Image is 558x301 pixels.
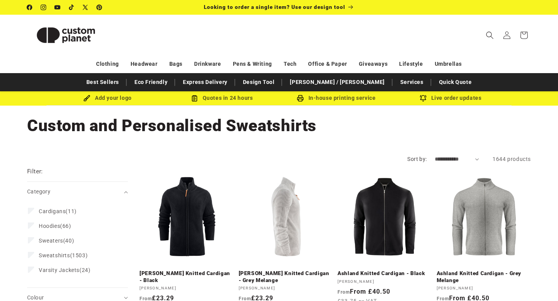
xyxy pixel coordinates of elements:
[194,57,221,71] a: Drinkware
[286,75,388,89] a: [PERSON_NAME] / [PERSON_NAME]
[435,57,462,71] a: Umbrellas
[435,75,476,89] a: Quick Quote
[396,75,427,89] a: Services
[39,252,88,259] span: (1503)
[27,188,50,195] span: Category
[359,57,387,71] a: Giveaways
[239,270,333,284] a: [PERSON_NAME] Knitted Cardigan - Grey Melange
[24,15,108,55] a: Custom Planet
[50,93,165,103] div: Add your logo
[27,294,44,301] span: Colour
[284,57,296,71] a: Tech
[308,57,347,71] a: Office & Paper
[39,237,74,244] span: (40)
[39,223,60,229] span: Hoodies
[279,93,393,103] div: In-house printing service
[204,4,345,10] span: Looking to order a single item? Use our design tool
[39,208,65,214] span: Cardigans
[191,95,198,102] img: Order Updates Icon
[131,75,171,89] a: Eco Friendly
[131,57,158,71] a: Headwear
[297,95,304,102] img: In-house printing
[420,95,427,102] img: Order updates
[393,93,508,103] div: Live order updates
[96,57,119,71] a: Clothing
[27,167,43,176] h2: Filter:
[239,75,279,89] a: Design Tool
[407,156,427,162] label: Sort by:
[437,270,531,284] a: Ashland Knitted Cardigan - Grey Melange
[27,182,128,202] summary: Category (0 selected)
[179,75,231,89] a: Express Delivery
[338,270,432,277] a: Ashland Knitted Cardigan - Black
[39,252,70,258] span: Sweatshirts
[399,57,423,71] a: Lifestyle
[27,115,531,136] h1: Custom and Personalised Sweatshirts
[139,270,234,284] a: [PERSON_NAME] Knitted Cardigan - Black
[233,57,272,71] a: Pens & Writing
[39,267,90,274] span: (24)
[39,238,63,244] span: Sweaters
[39,222,71,229] span: (66)
[481,27,498,44] summary: Search
[83,75,123,89] a: Best Sellers
[27,18,105,53] img: Custom Planet
[39,208,77,215] span: (11)
[169,57,183,71] a: Bags
[39,267,79,273] span: Varsity Jackets
[83,95,90,102] img: Brush Icon
[493,156,531,162] span: 1644 products
[165,93,279,103] div: Quotes in 24 hours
